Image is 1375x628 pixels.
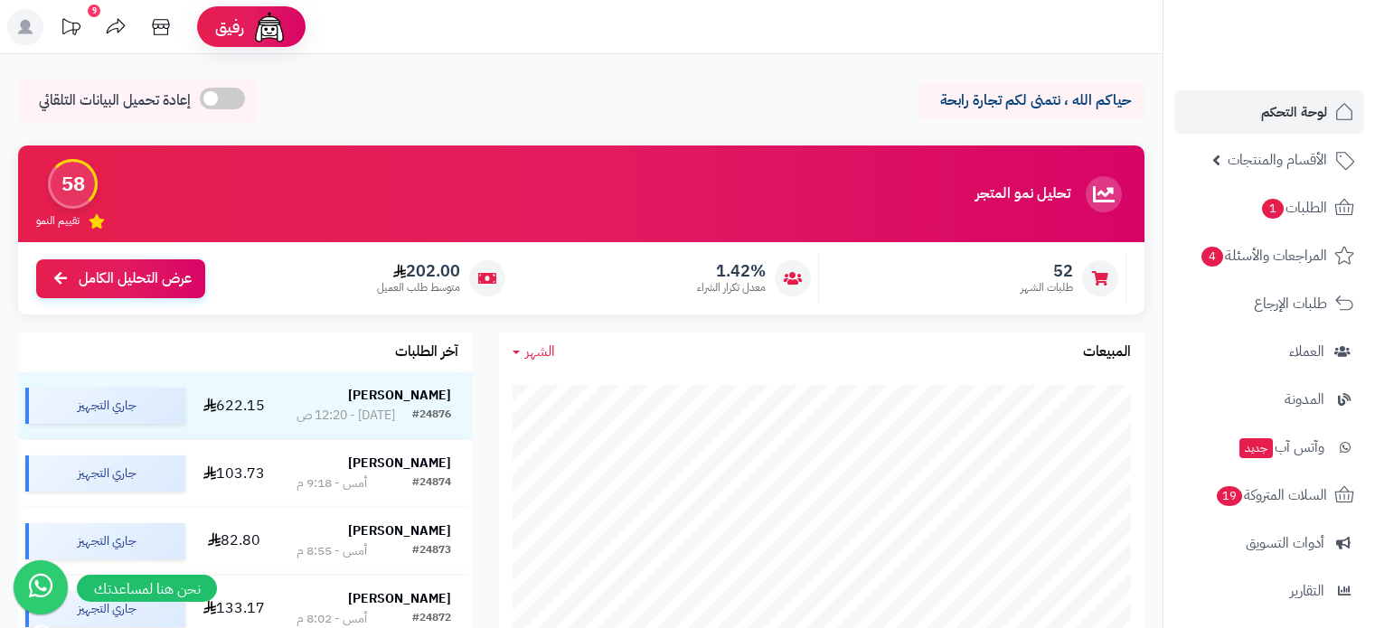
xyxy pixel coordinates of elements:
h3: المبيعات [1083,344,1131,361]
a: عرض التحليل الكامل [36,259,205,298]
span: جديد [1239,438,1273,458]
span: الشهر [525,341,555,362]
span: متوسط طلب العميل [377,280,460,295]
div: #24873 [412,542,451,560]
td: 622.15 [193,372,276,439]
strong: [PERSON_NAME] [348,454,451,473]
span: 4 [1201,246,1224,267]
span: 202.00 [377,261,460,281]
span: العملاء [1289,339,1324,364]
h3: تحليل نمو المتجر [975,186,1070,202]
span: المراجعات والأسئلة [1200,243,1327,268]
td: 103.73 [193,440,276,507]
div: جاري التجهيز [25,455,185,492]
a: العملاء [1174,330,1364,373]
p: حياكم الله ، نتمنى لكم تجارة رابحة [932,90,1131,111]
strong: [PERSON_NAME] [348,521,451,540]
div: جاري التجهيز [25,591,185,627]
span: الطلبات [1260,195,1327,220]
a: التقارير [1174,569,1364,613]
span: تقييم النمو [36,213,80,229]
span: لوحة التحكم [1261,99,1327,125]
span: أدوات التسويق [1246,530,1324,556]
a: أدوات التسويق [1174,521,1364,565]
a: طلبات الإرجاع [1174,282,1364,325]
span: المدونة [1285,387,1324,412]
img: ai-face.png [251,9,287,45]
div: جاري التجهيز [25,388,185,424]
a: السلات المتروكة19 [1174,473,1364,517]
td: 82.80 [193,508,276,575]
span: 1 [1261,198,1285,220]
span: السلات المتروكة [1215,483,1327,508]
span: 19 [1216,485,1244,507]
span: رفيق [215,16,244,38]
a: المراجعات والأسئلة4 [1174,234,1364,277]
a: وآتس آبجديد [1174,426,1364,469]
a: لوحة التحكم [1174,90,1364,134]
span: 1.42% [697,261,766,281]
strong: [PERSON_NAME] [348,589,451,608]
h3: آخر الطلبات [395,344,458,361]
a: الطلبات1 [1174,186,1364,230]
img: logo-2.png [1252,14,1358,52]
div: 9 [88,5,100,17]
div: أمس - 9:18 م [297,474,367,492]
span: الأقسام والمنتجات [1228,147,1327,173]
span: معدل تكرار الشراء [697,280,766,295]
span: عرض التحليل الكامل [79,268,192,289]
span: وآتس آب [1238,435,1324,460]
div: #24874 [412,474,451,492]
div: أمس - 8:02 م [297,610,367,628]
div: #24876 [412,407,451,425]
a: المدونة [1174,378,1364,421]
a: تحديثات المنصة [48,9,93,50]
div: [DATE] - 12:20 ص [297,407,395,425]
a: الشهر [513,342,555,362]
div: جاري التجهيز [25,523,185,559]
strong: [PERSON_NAME] [348,386,451,405]
div: #24872 [412,610,451,628]
span: طلبات الشهر [1021,280,1073,295]
span: إعادة تحميل البيانات التلقائي [39,90,191,111]
span: طلبات الإرجاع [1254,291,1327,316]
span: 52 [1021,261,1073,281]
span: التقارير [1290,578,1324,604]
div: أمس - 8:55 م [297,542,367,560]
